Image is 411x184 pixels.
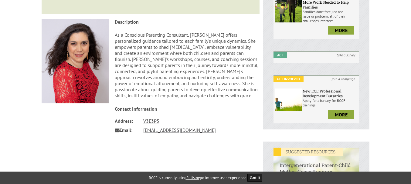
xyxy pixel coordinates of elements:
em: Get Involved [273,76,304,82]
h4: Description [115,19,260,27]
span: Email [115,125,139,135]
a: more [328,110,354,119]
span: Address [115,116,139,125]
button: Got it [247,174,263,182]
a: Fullstory [186,175,201,180]
img: Delia Leon-Urbiola [42,19,109,103]
em: SUGGESTED RESOURCES [273,148,343,156]
h4: Contact Information [115,106,260,114]
a: [EMAIL_ADDRESS][DOMAIN_NAME] [143,127,216,133]
i: join a campaign [328,76,359,82]
a: more [328,26,354,35]
i: take a survey [333,52,359,58]
a: V3E3P5 [143,118,159,124]
h6: New ECE Professional Development Bursaries [303,89,357,98]
p: Apply for a bursary for BCCF trainings [303,98,357,107]
p: Families don’t face just one issue or problem; all of their challenges intersect. [303,9,357,23]
p: As a Conscious Parenting Consultant, [PERSON_NAME] offers personalized guidance tailored to each ... [115,32,260,99]
h6: Intergenerational Parent-Child Mother Goose Program [273,156,359,175]
em: Act [273,52,287,58]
